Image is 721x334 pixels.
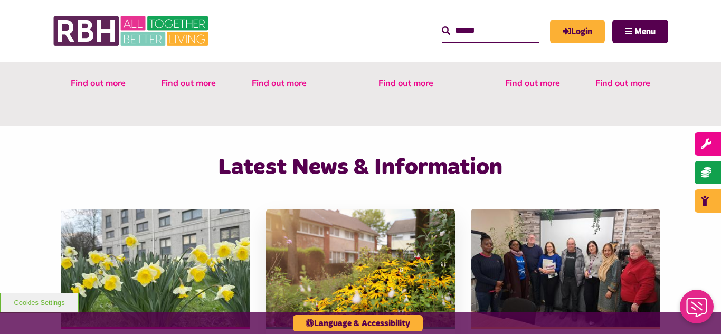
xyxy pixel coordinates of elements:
img: Group photo of customers and colleagues at Spotland Community Centre [471,209,660,327]
h2: Latest News & Information [155,152,565,183]
span: Menu [634,27,656,36]
button: Language & Accessibility [293,315,423,331]
span: Find out more [505,78,560,88]
span: Find out more [595,78,650,88]
a: MyRBH [550,20,605,43]
img: RBH [53,11,211,52]
img: SAZ MEDIA RBH HOUSING4 [266,209,456,327]
span: Find out more [252,78,307,88]
span: Find out more [161,78,216,88]
span: Find out more [378,78,433,88]
span: Find out more [71,78,126,88]
iframe: Netcall Web Assistant for live chat [673,287,721,334]
img: Freehold [61,209,250,327]
button: Navigation [612,20,668,43]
